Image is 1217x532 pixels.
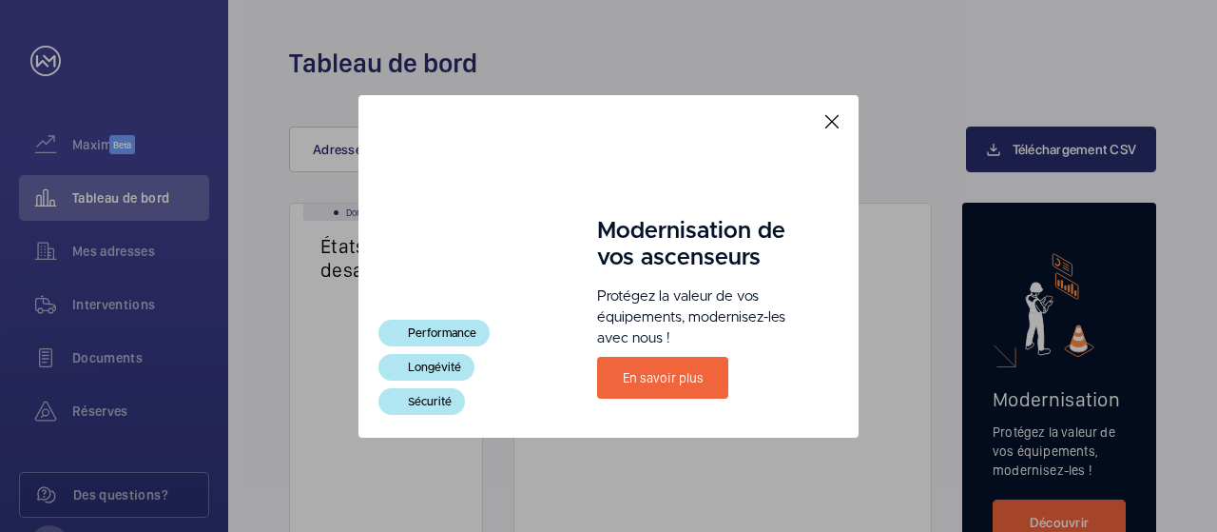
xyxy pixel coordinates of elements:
[597,286,808,349] p: Protégez la valeur de vos équipements, modernisez-les avec nous !
[597,218,808,271] h1: Modernisation de vos ascenseurs
[378,388,465,415] div: Sécurité
[378,354,474,381] div: Longévité
[597,357,728,399] a: En savoir plus
[378,320,490,346] div: Performance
